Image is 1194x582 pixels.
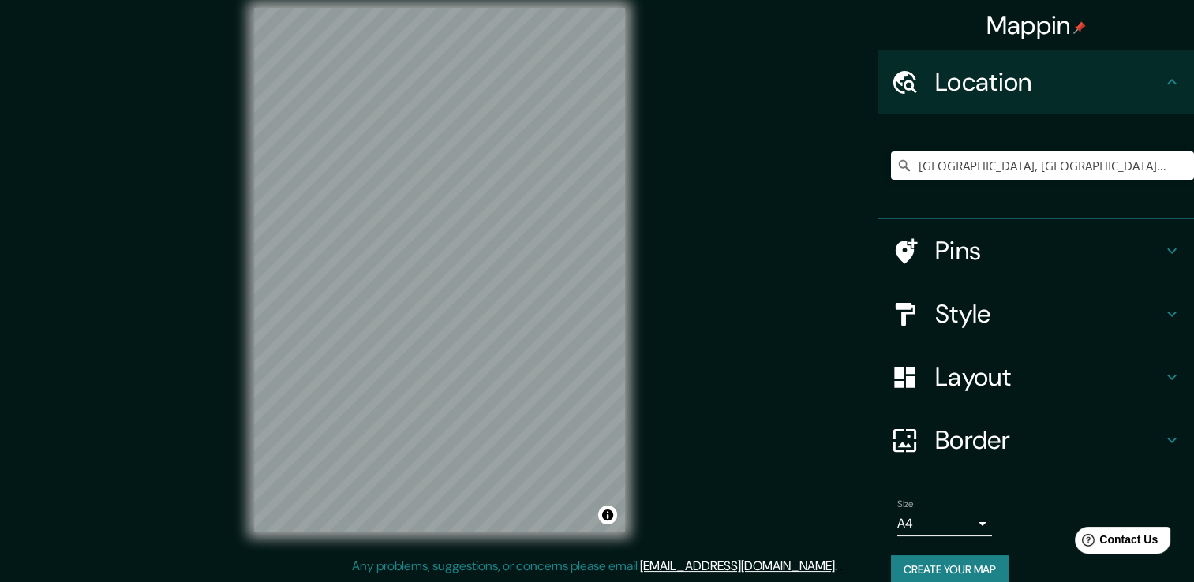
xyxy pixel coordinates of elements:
a: [EMAIL_ADDRESS][DOMAIN_NAME] [640,558,835,574]
img: pin-icon.png [1073,21,1086,34]
h4: Pins [935,235,1162,267]
h4: Mappin [986,9,1087,41]
canvas: Map [254,8,625,532]
h4: Border [935,424,1162,456]
div: A4 [897,511,992,536]
div: . [837,557,840,576]
div: . [840,557,843,576]
h4: Style [935,298,1162,330]
div: Pins [878,219,1194,282]
p: Any problems, suggestions, or concerns please email . [352,557,837,576]
button: Toggle attribution [598,506,617,524]
h4: Layout [935,361,1162,393]
div: Layout [878,345,1194,409]
input: Pick your city or area [891,151,1194,180]
div: Style [878,282,1194,345]
iframe: Help widget launcher [1054,520,1177,565]
div: Border [878,409,1194,472]
h4: Location [935,66,1162,98]
label: Size [897,498,914,511]
div: Location [878,50,1194,114]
